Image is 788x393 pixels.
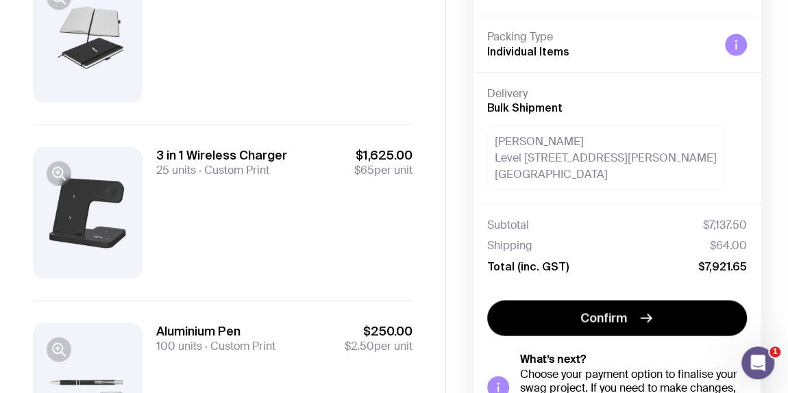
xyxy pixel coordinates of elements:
[354,163,374,177] span: $65
[487,45,569,57] span: Individual Items
[769,346,780,357] span: 1
[156,323,275,340] h3: Aluminium Pen
[345,323,413,340] span: $250.00
[156,339,202,353] span: 100 units
[487,238,532,252] span: Shipping
[698,259,747,272] span: $7,921.65
[156,147,287,164] h3: 3 in 1 Wireless Charger
[487,86,747,100] h4: Delivery
[202,339,275,353] span: Custom Print
[487,300,747,335] button: Confirm
[487,259,569,272] span: Total (inc. GST)
[156,163,196,177] span: 25 units
[196,163,269,177] span: Custom Print
[703,218,747,231] span: $7,137.50
[487,125,724,190] div: [PERSON_NAME] Level [STREET_ADDRESS][PERSON_NAME] [GEOGRAPHIC_DATA]
[487,30,714,44] h4: Packing Type
[580,309,627,326] span: Confirm
[487,101,563,113] span: Bulk Shipment
[345,340,413,353] span: per unit
[345,339,374,353] span: $2.50
[520,352,747,366] h5: What’s next?
[487,218,529,231] span: Subtotal
[354,164,413,177] span: per unit
[741,346,774,379] iframe: Intercom live chat
[710,238,747,252] span: $64.00
[354,147,413,164] span: $1,625.00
